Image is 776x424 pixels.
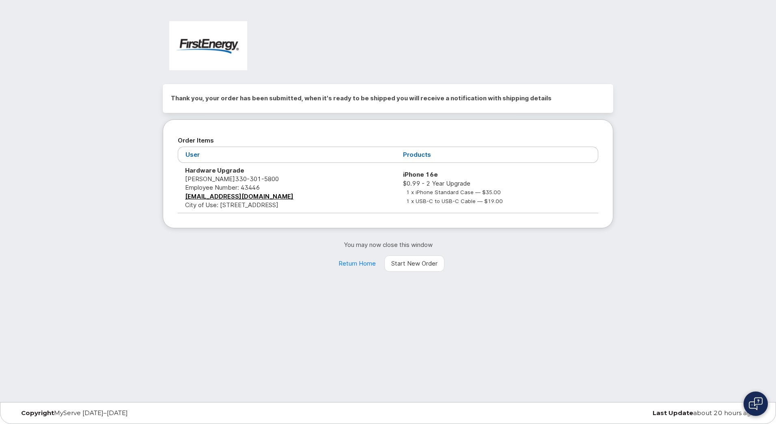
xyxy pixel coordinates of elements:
[247,175,261,183] span: 301
[235,175,279,183] span: 330
[178,134,598,147] h2: Order Items
[178,147,396,162] th: User
[185,193,293,200] a: [EMAIL_ADDRESS][DOMAIN_NAME]
[332,255,383,272] a: Return Home
[396,147,598,162] th: Products
[406,198,503,204] small: 1 x USB-C to USB-C Cable — $19.00
[653,409,693,417] strong: Last Update
[185,167,244,174] strong: Hardware Upgrade
[163,240,613,249] p: You may now close this window
[512,410,761,416] div: about 20 hours ago
[396,163,598,213] td: $0.99 - 2 Year Upgrade
[15,410,264,416] div: MyServe [DATE]–[DATE]
[749,397,763,410] img: Open chat
[406,189,501,195] small: 1 x iPhone Standard Case — $35.00
[21,409,54,417] strong: Copyright
[403,171,438,178] strong: iPhone 16e
[185,184,260,191] span: Employee Number: 43446
[169,21,247,70] img: FirstEnergy Corp
[171,92,605,104] h2: Thank you, your order has been submitted, when it's ready to be shipped you will receive a notifi...
[384,255,444,272] a: Start New Order
[261,175,279,183] span: 5800
[178,163,396,213] td: [PERSON_NAME] City of Use: [STREET_ADDRESS]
